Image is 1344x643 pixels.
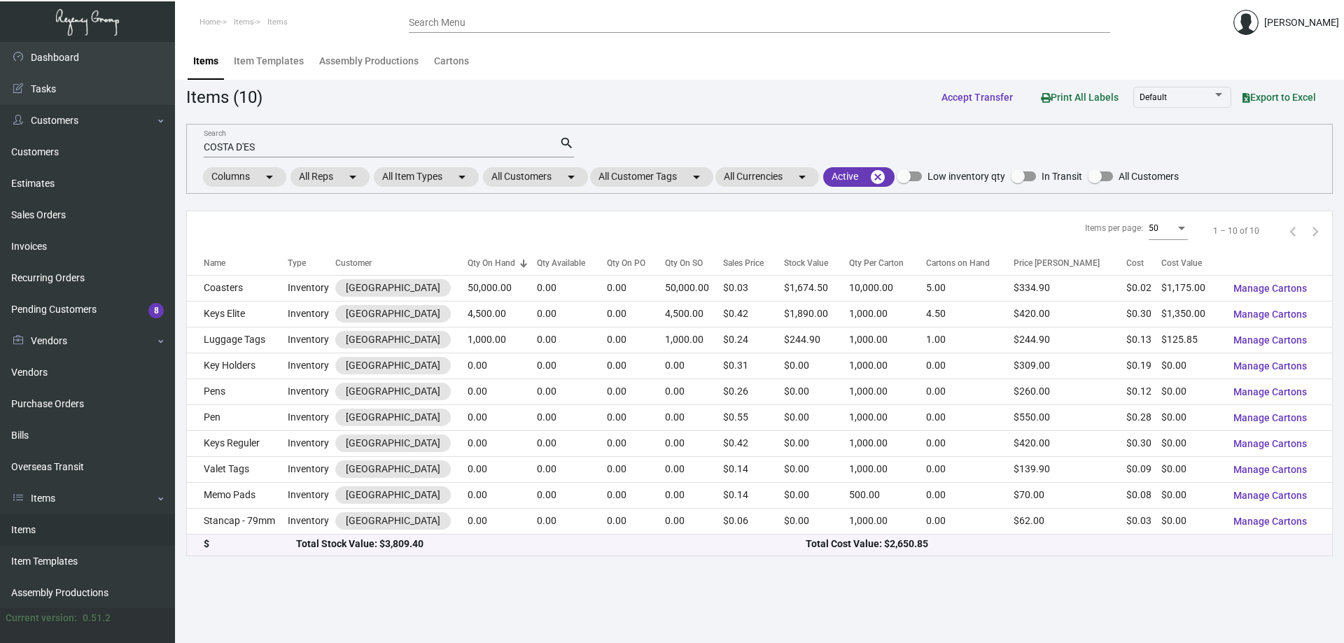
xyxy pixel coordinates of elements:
[926,508,1014,534] td: 0.00
[784,353,849,379] td: $0.00
[537,257,585,269] div: Qty Available
[1222,302,1318,327] button: Manage Cartons
[468,430,537,456] td: 0.00
[1161,430,1222,456] td: $0.00
[723,508,784,534] td: $0.06
[1222,276,1318,301] button: Manage Cartons
[1041,92,1119,103] span: Print All Labels
[723,379,784,404] td: $0.26
[346,514,440,528] div: [GEOGRAPHIC_DATA]
[288,508,335,534] td: Inventory
[1149,224,1188,234] mat-select: Items per page:
[723,301,784,327] td: $0.42
[288,257,335,269] div: Type
[288,379,335,404] td: Inventory
[665,404,723,430] td: 0.00
[187,482,288,508] td: Memo Pads
[193,54,218,69] div: Items
[288,257,306,269] div: Type
[926,327,1014,353] td: 1.00
[607,301,666,327] td: 0.00
[1222,431,1318,456] button: Manage Cartons
[665,327,723,353] td: 1,000.00
[784,430,849,456] td: $0.00
[1161,379,1222,404] td: $0.00
[1126,404,1161,430] td: $0.28
[849,275,926,301] td: 10,000.00
[784,301,849,327] td: $1,890.00
[454,169,470,185] mat-icon: arrow_drop_down
[1085,222,1143,234] div: Items per page:
[1233,516,1307,527] span: Manage Cartons
[665,301,723,327] td: 4,500.00
[849,430,926,456] td: 1,000.00
[537,508,607,534] td: 0.00
[1222,483,1318,508] button: Manage Cartons
[1161,301,1222,327] td: $1,350.00
[204,257,288,269] div: Name
[1222,353,1318,379] button: Manage Cartons
[1126,275,1161,301] td: $0.02
[1233,490,1307,501] span: Manage Cartons
[1042,168,1082,185] span: In Transit
[1264,15,1339,30] div: [PERSON_NAME]
[1161,275,1222,301] td: $1,175.00
[784,379,849,404] td: $0.00
[1126,327,1161,353] td: $0.13
[468,257,515,269] div: Qty On Hand
[1222,509,1318,534] button: Manage Cartons
[1242,92,1316,103] span: Export to Excel
[1231,85,1327,110] button: Export to Excel
[374,167,479,187] mat-chip: All Item Types
[1014,327,1127,353] td: $244.90
[483,167,588,187] mat-chip: All Customers
[346,384,440,399] div: [GEOGRAPHIC_DATA]
[288,404,335,430] td: Inventory
[1222,379,1318,404] button: Manage Cartons
[723,257,764,269] div: Sales Price
[849,327,926,353] td: 1,000.00
[187,301,288,327] td: Keys Elite
[346,281,440,295] div: [GEOGRAPHIC_DATA]
[665,257,723,269] div: Qty On SO
[607,257,666,269] div: Qty On PO
[926,430,1014,456] td: 0.00
[607,508,666,534] td: 0.00
[849,456,926,482] td: 1,000.00
[187,353,288,379] td: Key Holders
[537,301,607,327] td: 0.00
[468,404,537,430] td: 0.00
[665,456,723,482] td: 0.00
[1213,225,1259,237] div: 1 – 10 of 10
[1126,257,1144,269] div: Cost
[288,430,335,456] td: Inventory
[1161,257,1202,269] div: Cost Value
[823,167,895,187] mat-chip: Active
[288,301,335,327] td: Inventory
[346,436,440,451] div: [GEOGRAPHIC_DATA]
[849,257,904,269] div: Qty Per Carton
[1161,353,1222,379] td: $0.00
[784,275,849,301] td: $1,674.50
[1126,353,1161,379] td: $0.19
[1014,482,1127,508] td: $70.00
[187,275,288,301] td: Coasters
[83,611,111,626] div: 0.51.2
[794,169,811,185] mat-icon: arrow_drop_down
[1161,404,1222,430] td: $0.00
[468,379,537,404] td: 0.00
[296,537,806,551] div: Total Stock Value: $3,809.40
[290,167,370,187] mat-chip: All Reps
[1014,379,1127,404] td: $260.00
[346,462,440,476] div: [GEOGRAPHIC_DATA]
[6,611,77,626] div: Current version:
[806,537,1315,551] div: Total Cost Value: $2,650.85
[926,257,1014,269] div: Cartons on Hand
[537,404,607,430] td: 0.00
[468,275,537,301] td: 50,000.00
[723,353,784,379] td: $0.31
[537,327,607,353] td: 0.00
[288,275,335,301] td: Inventory
[288,482,335,508] td: Inventory
[537,353,607,379] td: 0.00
